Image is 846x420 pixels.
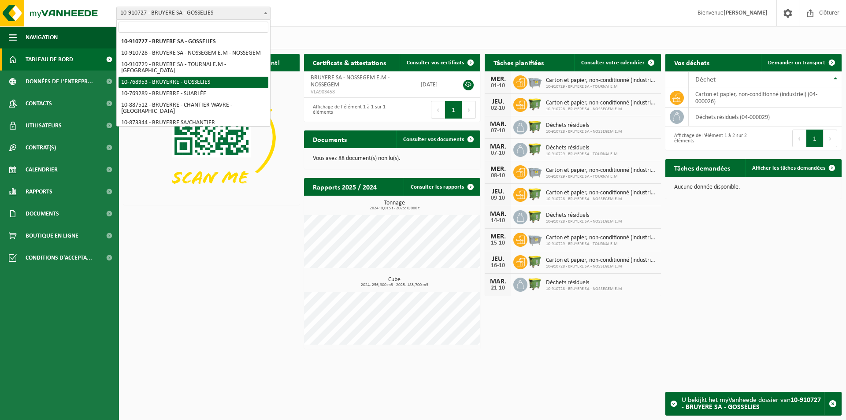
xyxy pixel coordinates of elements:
[546,197,657,202] span: 10-910728 - BRUYERE SA - NOSSEGEM E.M
[574,54,660,71] a: Consulter votre calendrier
[546,129,622,134] span: 10-910728 - BRUYERE SA - NOSSEGEM E.M
[26,48,73,71] span: Tableau de bord
[546,152,618,157] span: 10-910729 - BRUYERE SA - TOURNAI E.M
[485,54,553,71] h2: Tâches planifiées
[546,107,657,112] span: 10-910728 - BRUYERE SA - NOSSEGEM E.M
[26,93,52,115] span: Contacts
[26,115,62,137] span: Utilisateurs
[527,164,542,179] img: WB-2500-GAL-GY-01
[119,117,268,141] li: 10-873344 - BRUYERRE SA/CHANTIER [GEOGRAPHIC_DATA]/[GEOGRAPHIC_DATA] - [GEOGRAPHIC_DATA]
[119,88,268,100] li: 10-769289 - BRUYERRE - SUARLÉE
[489,173,507,179] div: 08-10
[546,242,657,247] span: 10-910729 - BRUYERE SA - TOURNAI E.M
[304,178,386,195] h2: Rapports 2025 / 2024
[489,285,507,291] div: 21-10
[546,279,622,286] span: Déchets résiduels
[761,54,841,71] a: Demander un transport
[527,231,542,246] img: WB-2500-GAL-GY-01
[546,286,622,292] span: 10-910728 - BRUYERE SA - NOSSEGEM E.M
[546,219,622,224] span: 10-910728 - BRUYERE SA - NOSSEGEM E.M
[313,156,471,162] p: Vous avez 88 document(s) non lu(s).
[404,178,479,196] a: Consulter les rapports
[119,48,268,59] li: 10-910728 - BRUYERE SA - NOSSEGEM E.M - NOSSEGEM
[527,254,542,269] img: WB-1100-HPE-GN-50
[26,225,78,247] span: Boutique en ligne
[403,137,464,142] span: Consulter vos documents
[26,71,93,93] span: Données de l'entrepr...
[489,218,507,224] div: 14-10
[689,88,842,108] td: carton et papier, non-conditionné (industriel) (04-000026)
[489,240,507,246] div: 15-10
[26,137,56,159] span: Contrat(s)
[308,100,388,119] div: Affichage de l'élément 1 à 1 sur 1 éléments
[489,256,507,263] div: JEU.
[546,257,657,264] span: Carton et papier, non-conditionné (industriel)
[527,141,542,156] img: WB-1100-HPE-GN-50
[26,181,52,203] span: Rapports
[489,105,507,112] div: 02-10
[689,108,842,126] td: déchets résiduels (04-000029)
[527,74,542,89] img: WB-2500-GAL-GY-01
[304,54,395,71] h2: Certificats & attestations
[26,26,58,48] span: Navigation
[682,397,821,411] strong: 10-910727 - BRUYERE SA - GOSSELIES
[489,278,507,285] div: MAR.
[414,71,454,98] td: [DATE]
[445,101,462,119] button: 1
[546,174,657,179] span: 10-910729 - BRUYERE SA - TOURNAI E.M
[546,84,657,89] span: 10-910729 - BRUYERE SA - TOURNAI E.M
[674,184,833,190] p: Aucune donnée disponible.
[752,165,825,171] span: Afficher les tâches demandées
[462,101,476,119] button: Next
[546,145,618,152] span: Déchets résiduels
[396,130,479,148] a: Consulter vos documents
[489,166,507,173] div: MER.
[489,263,507,269] div: 16-10
[670,129,749,148] div: Affichage de l'élément 1 à 2 sur 2 éléments
[407,60,464,66] span: Consulter vos certificats
[546,212,622,219] span: Déchets résiduels
[308,277,480,287] h3: Cube
[119,36,268,48] li: 10-910727 - BRUYERE SA - GOSSELIES
[546,264,657,269] span: 10-910728 - BRUYERE SA - NOSSEGEM E.M
[26,247,92,269] span: Conditions d'accepta...
[489,83,507,89] div: 01-10
[26,159,58,181] span: Calendrier
[489,76,507,83] div: MER.
[806,130,824,147] button: 1
[489,143,507,150] div: MAR.
[311,89,407,96] span: VLA903458
[117,7,270,19] span: 10-910727 - BRUYERE SA - GOSSELIES
[308,200,480,211] h3: Tonnage
[489,98,507,105] div: JEU.
[527,97,542,112] img: WB-1100-HPE-GN-50
[489,128,507,134] div: 07-10
[745,159,841,177] a: Afficher les tâches demandées
[123,71,300,204] img: Download de VHEPlus App
[489,211,507,218] div: MAR.
[724,10,768,16] strong: [PERSON_NAME]
[824,130,837,147] button: Next
[527,276,542,291] img: WB-1100-HPE-GN-50
[546,190,657,197] span: Carton et papier, non-conditionné (industriel)
[546,234,657,242] span: Carton et papier, non-conditionné (industriel)
[768,60,825,66] span: Demander un transport
[489,121,507,128] div: MAR.
[792,130,806,147] button: Previous
[489,150,507,156] div: 07-10
[308,283,480,287] span: 2024: 256,900 m3 - 2025: 183,700 m3
[311,74,390,88] span: BRUYERE SA - NOSSEGEM E.M - NOSSEGEM
[546,77,657,84] span: Carton et papier, non-conditionné (industriel)
[682,392,824,415] div: U bekijkt het myVanheede dossier van
[119,59,268,77] li: 10-910729 - BRUYERE SA - TOURNAI E.M - [GEOGRAPHIC_DATA]
[527,209,542,224] img: WB-1100-HPE-GN-50
[665,159,739,176] h2: Tâches demandées
[581,60,645,66] span: Consulter votre calendrier
[489,188,507,195] div: JEU.
[489,233,507,240] div: MER.
[400,54,479,71] a: Consulter vos certificats
[26,203,59,225] span: Documents
[304,130,356,148] h2: Documents
[489,195,507,201] div: 09-10
[546,122,622,129] span: Déchets résiduels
